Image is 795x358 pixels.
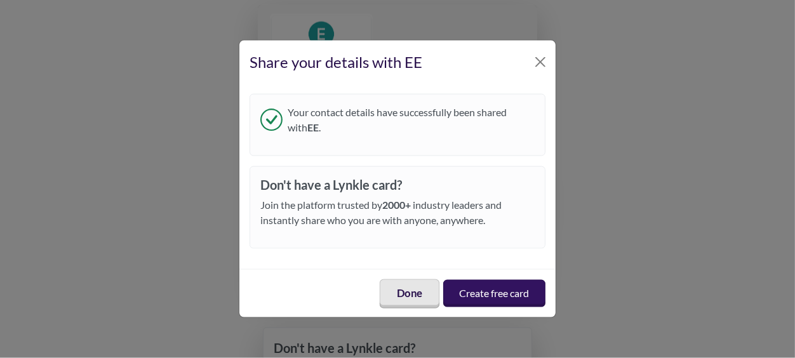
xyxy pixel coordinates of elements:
strong: EE [307,121,319,133]
button: Done [379,279,439,308]
span: Your contact details have successfully been shared with . [283,105,535,135]
strong: 2000+ [382,199,411,211]
a: Create free card [443,280,545,308]
button: Close [530,52,551,72]
p: Join the platform trusted by industry leaders and instantly share who you are with anyone, anywhere. [260,197,535,228]
div: Share your details with EE [250,51,422,74]
h3: Don't have a Lynkle card? [260,177,535,192]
